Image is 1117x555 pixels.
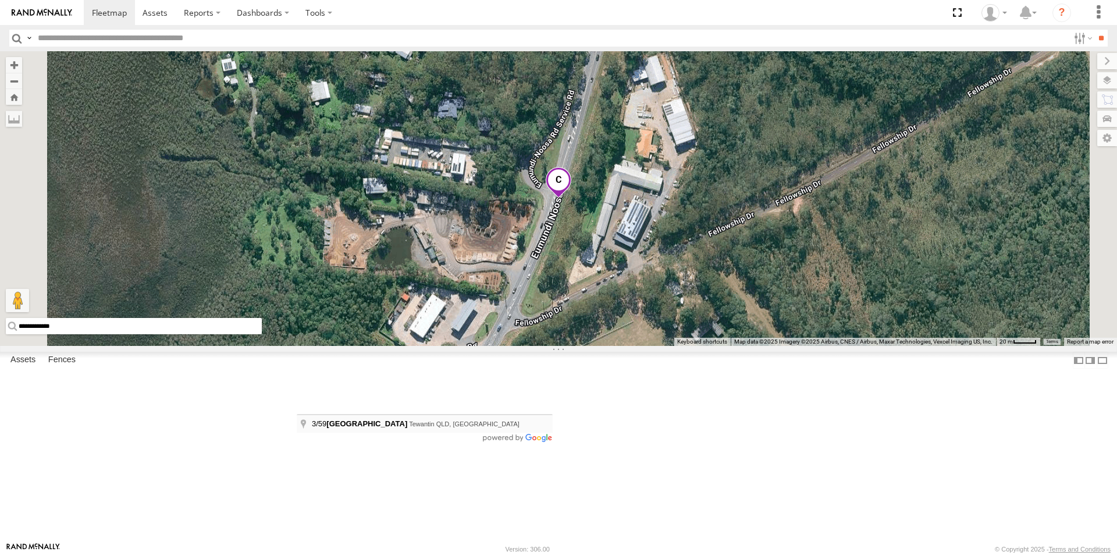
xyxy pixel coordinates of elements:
span: [GEOGRAPHIC_DATA] [326,419,407,428]
div: Laura Van Bruggen [977,4,1011,22]
i: ? [1052,3,1071,22]
label: Dock Summary Table to the Right [1084,352,1096,369]
a: Report a map error [1067,338,1114,345]
div: Version: 306.00 [506,546,550,553]
label: Fences [42,352,81,369]
button: Zoom out [6,73,22,89]
a: Visit our Website [6,543,60,555]
div: © Copyright 2025 - [995,546,1111,553]
a: Terms (opens in new tab) [1046,339,1058,344]
button: Keyboard shortcuts [677,338,727,346]
label: Assets [5,352,41,369]
button: Zoom in [6,57,22,73]
label: Hide Summary Table [1097,352,1108,369]
label: Search Filter Options [1069,30,1094,47]
span: 3/59 [312,419,409,428]
button: Drag Pegman onto the map to open Street View [6,289,29,312]
button: Zoom Home [6,89,22,105]
a: Terms and Conditions [1049,546,1111,553]
label: Search Query [24,30,34,47]
span: Tewantin QLD, [GEOGRAPHIC_DATA] [409,420,520,427]
label: Measure [6,111,22,127]
span: 20 m [999,338,1013,345]
label: Dock Summary Table to the Left [1073,352,1084,369]
span: Map data ©2025 Imagery ©2025 Airbus, CNES / Airbus, Maxar Technologies, Vexcel Imaging US, Inc. [734,338,993,345]
img: rand-logo.svg [12,9,72,17]
button: Map scale: 20 m per 37 pixels [996,338,1040,346]
label: Map Settings [1097,130,1117,146]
